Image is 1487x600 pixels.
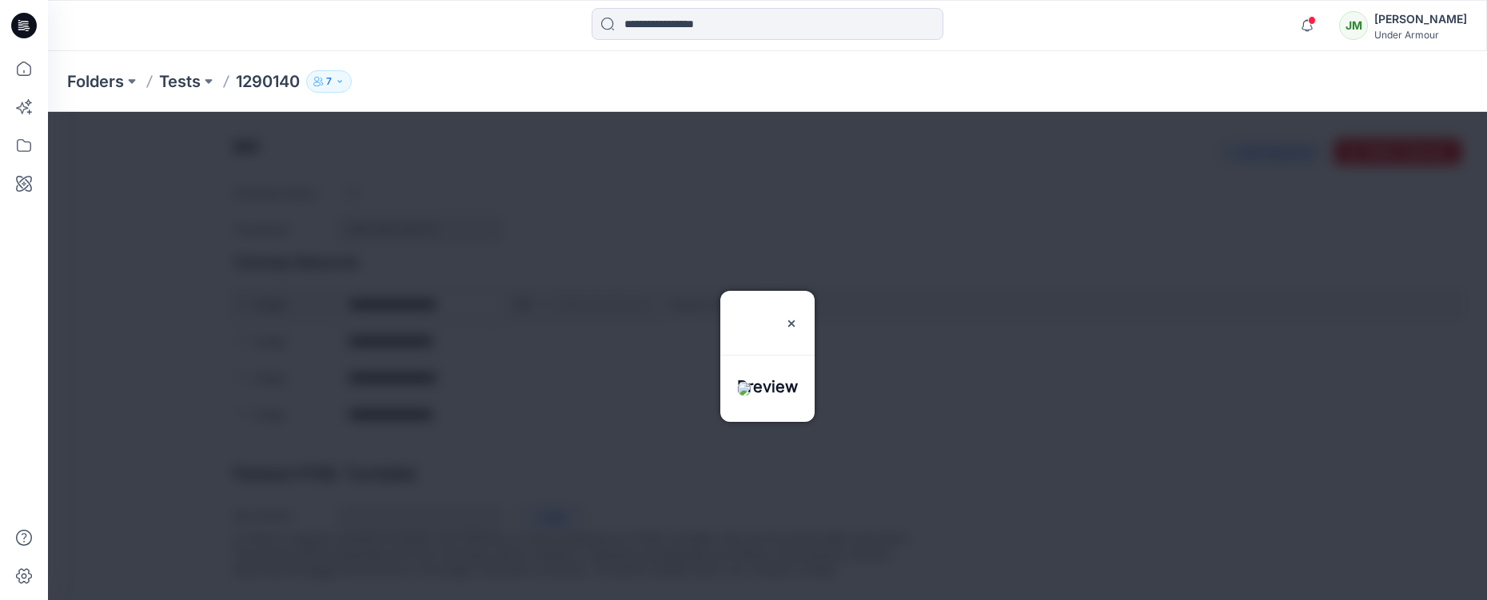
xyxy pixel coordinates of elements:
p: 1290140 [236,70,300,93]
img: eyJhbGciOiJIUzI1NiIsImtpZCI6IjAiLCJzbHQiOiJzZXMiLCJ0eXAiOiJKV1QifQ.eyJkYXRhIjp7InR5cGUiOiJzdG9yYW... [689,270,704,284]
button: 7 [306,70,352,93]
p: 7 [326,73,332,90]
a: Folders [67,70,124,93]
img: close.svg [737,205,750,218]
iframe: edit-style [48,112,1487,600]
h3: Preview [689,179,750,243]
a: Tests [159,70,201,93]
div: JM [1339,11,1368,40]
div: [PERSON_NAME] [1374,10,1467,29]
div: Under Armour [1374,29,1467,41]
